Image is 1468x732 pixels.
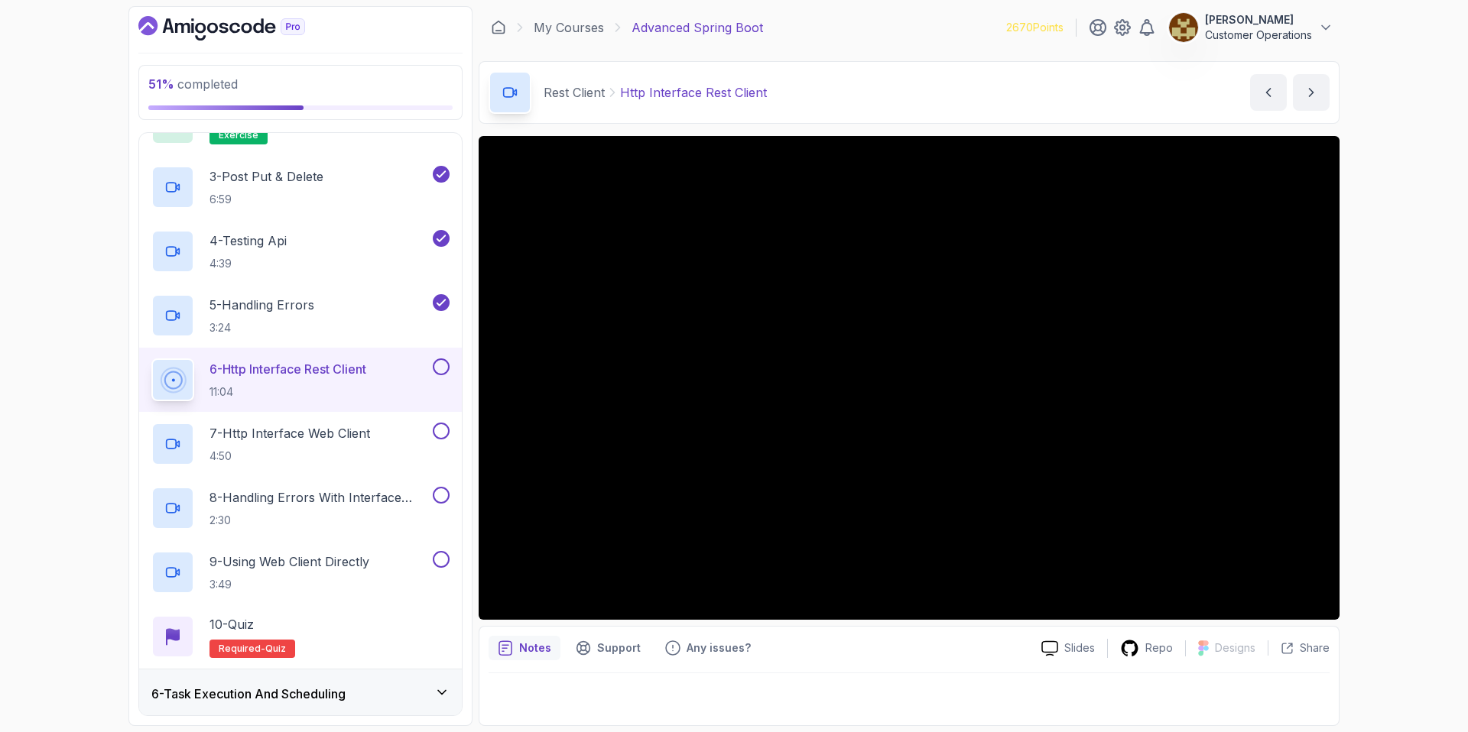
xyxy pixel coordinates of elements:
p: 3 - Post Put & Delete [209,167,323,186]
p: 2:30 [209,513,430,528]
p: Designs [1215,640,1255,656]
p: 7 - Http Interface Web Client [209,424,370,442]
h3: 6 - Task Execution And Scheduling [151,685,346,703]
button: 9-Using Web Client Directly3:49 [151,551,450,594]
p: 4 - Testing Api [209,232,287,250]
p: Rest Client [544,83,605,102]
p: Customer Operations [1205,28,1312,43]
p: Http Interface Rest Client [620,83,767,102]
p: 3:24 [209,320,314,335]
p: 10 - Quiz [209,615,254,633]
button: 3-Post Put & Delete6:59 [151,166,450,209]
p: [PERSON_NAME] [1205,12,1312,28]
p: Repo [1145,640,1173,656]
p: 4:50 [209,449,370,464]
button: 10-QuizRequired-quiz [151,615,450,658]
p: 11:04 [209,384,366,400]
span: quiz [265,643,286,655]
a: Repo [1108,639,1185,658]
span: exercise [219,129,258,141]
img: user profile image [1169,13,1198,42]
span: 51 % [148,76,174,92]
button: 8-Handling Errors With Interface Web Client2:30 [151,487,450,530]
p: Slides [1064,640,1095,656]
span: completed [148,76,238,92]
a: Dashboard [138,16,340,40]
button: 4-Testing Api4:39 [151,230,450,273]
p: 9 - Using Web Client Directly [209,552,369,571]
p: 5 - Handling Errors [209,296,314,314]
p: Any issues? [687,640,751,656]
span: Required- [219,643,265,655]
p: 4:39 [209,256,287,271]
button: Share [1268,640,1330,656]
button: previous content [1250,74,1287,111]
p: Notes [519,640,551,656]
p: 2670 Points [1006,20,1064,35]
p: 3:49 [209,577,369,592]
a: Slides [1029,640,1107,656]
p: 6:59 [209,192,323,207]
p: Advanced Spring Boot [632,18,763,37]
p: 6 - Http Interface Rest Client [209,360,366,378]
button: user profile image[PERSON_NAME]Customer Operations [1168,12,1333,43]
button: Feedback button [656,636,760,660]
p: Share [1300,640,1330,656]
button: 7-Http Interface Web Client4:50 [151,423,450,465]
a: My Courses [534,18,604,37]
button: 6-Task Execution And Scheduling [139,669,462,718]
button: Support button [567,636,650,660]
button: 6-Http Interface Rest Client11:04 [151,358,450,401]
button: notes button [489,636,560,660]
p: 8 - Handling Errors With Interface Web Client [209,488,430,507]
p: Support [597,640,641,656]
iframe: 5 - HTTP Interface Rest Client [479,136,1340,620]
a: Dashboard [491,20,506,35]
button: 5-Handling Errors3:24 [151,294,450,337]
button: next content [1293,74,1330,111]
